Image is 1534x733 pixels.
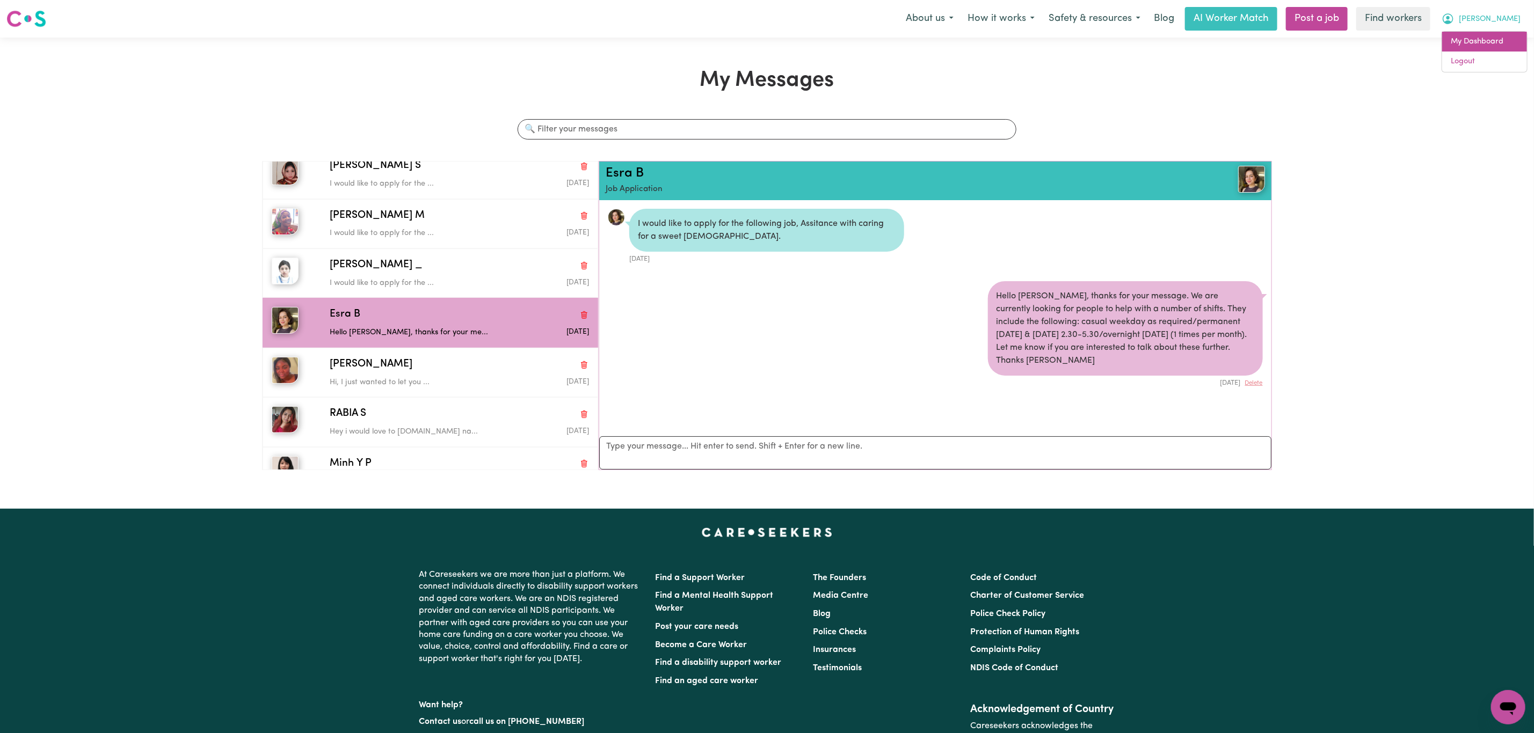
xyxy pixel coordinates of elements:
button: Esra BEsra BDelete conversationHello [PERSON_NAME], thanks for your me...Message sent on Septembe... [263,298,598,347]
button: Amandeep S[PERSON_NAME] SDelete conversationI would like to apply for the ...Message sent on Sept... [263,149,598,199]
img: View Esra B's profile [1238,166,1265,193]
img: Minh Y P [272,456,299,483]
img: RABIA S [272,406,299,433]
a: Testimonials [813,664,862,672]
button: Delete conversation [579,308,589,322]
img: Amandeep S [272,158,299,185]
img: Abair M [272,208,299,235]
button: How it works [961,8,1042,30]
button: Delete conversation [579,357,589,371]
a: call us on [PHONE_NUMBER] [470,717,585,726]
span: [PERSON_NAME] _ [330,258,423,273]
a: Blog [1147,7,1181,31]
input: 🔍 Filter your messages [518,119,1016,140]
a: Find an aged care worker [656,677,759,685]
button: Abair M[PERSON_NAME] MDelete conversationI would like to apply for the ...Message sent on Septemb... [263,199,598,248]
a: AI Worker Match [1185,7,1277,31]
a: View Esra B's profile [608,209,625,226]
a: Find a Mental Health Support Worker [656,591,774,613]
img: Dina G [272,357,299,384]
a: Find workers [1356,7,1430,31]
img: Careseekers logo [6,9,46,28]
a: Insurances [813,646,856,654]
span: Message sent on September 0, 2025 [566,378,589,385]
a: Find a disability support worker [656,658,782,667]
a: Find a Support Worker [656,574,745,582]
p: Hi, I just wanted to let you ... [330,377,503,389]
span: Message sent on September 3, 2025 [566,279,589,286]
p: I would like to apply for the ... [330,178,503,190]
p: I would like to apply for the ... [330,277,503,289]
h2: Acknowledgement of Country [970,703,1115,716]
p: Hello [PERSON_NAME], thanks for your me... [330,327,503,339]
a: Protection of Human Rights [970,628,1079,636]
a: Become a Care Worker [656,641,747,649]
button: Delete conversation [579,159,589,173]
img: Esra B [272,307,299,334]
a: My Dashboard [1442,32,1527,52]
span: RABIA S [330,406,366,422]
span: [PERSON_NAME] S [330,158,421,174]
a: Logout [1442,52,1527,72]
a: Blog [813,610,831,618]
a: Police Checks [813,628,867,636]
button: Sapna _[PERSON_NAME] _Delete conversationI would like to apply for the ...Message sent on Septemb... [263,248,598,298]
a: Contact us [419,717,462,726]
a: Post your care needs [656,622,739,631]
a: Police Check Policy [970,610,1045,618]
span: Message sent on August 1, 2025 [566,428,589,435]
span: Esra B [330,307,360,322]
button: About us [899,8,961,30]
a: Complaints Policy [970,646,1041,654]
span: Minh Y P [330,456,372,472]
span: [PERSON_NAME] [330,357,412,372]
p: I would like to apply for the ... [330,228,503,239]
p: or [419,712,643,732]
a: NDIS Code of Conduct [970,664,1058,672]
button: RABIA SRABIA SDelete conversationHey i would love to [DOMAIN_NAME] na...Message sent on August 1,... [263,397,598,446]
button: Safety & resources [1042,8,1147,30]
button: Delete [1245,379,1263,388]
div: [DATE] [988,376,1263,388]
div: Hello [PERSON_NAME], thanks for your message. We are currently looking for people to help with a ... [988,281,1263,376]
a: Charter of Customer Service [970,591,1084,600]
a: Esra B [606,167,644,180]
span: Message sent on September 3, 2025 [566,229,589,236]
p: Hey i would love to [DOMAIN_NAME] na... [330,426,503,438]
button: Dina G[PERSON_NAME]Delete conversationHi, I just wanted to let you ...Message sent on September 0... [263,348,598,397]
a: Careseekers logo [6,6,46,31]
a: Media Centre [813,591,868,600]
button: Delete conversation [579,209,589,223]
span: [PERSON_NAME] M [330,208,425,224]
button: Minh Y PMinh Y PDelete conversationOk lets make it for [DATE] 1...Message sent on August 3, 2025 [263,447,598,496]
a: Esra B [1155,166,1265,193]
button: Delete conversation [579,258,589,272]
a: Code of Conduct [970,574,1037,582]
div: [DATE] [629,252,904,264]
button: Delete conversation [579,407,589,421]
a: The Founders [813,574,866,582]
a: Post a job [1286,7,1348,31]
button: Delete conversation [579,457,589,471]
span: [PERSON_NAME] [1459,13,1521,25]
div: I would like to apply for the following job, Assitance with caring for a sweet [DEMOGRAPHIC_DATA]. [629,209,904,252]
p: Want help? [419,695,643,711]
span: Message sent on September 4, 2025 [566,328,589,335]
p: Job Application [606,184,1155,196]
img: Sapna _ [272,258,299,284]
iframe: Button to launch messaging window, conversation in progress [1491,690,1525,724]
button: My Account [1435,8,1528,30]
p: At Careseekers we are more than just a platform. We connect individuals directly to disability su... [419,565,643,669]
span: Message sent on September 3, 2025 [566,180,589,187]
h1: My Messages [262,68,1272,93]
div: My Account [1442,31,1528,72]
a: Careseekers home page [702,528,832,537]
img: D6F5DB4BA7D79EF4669B259A12F3424D_avatar_blob [608,209,625,226]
